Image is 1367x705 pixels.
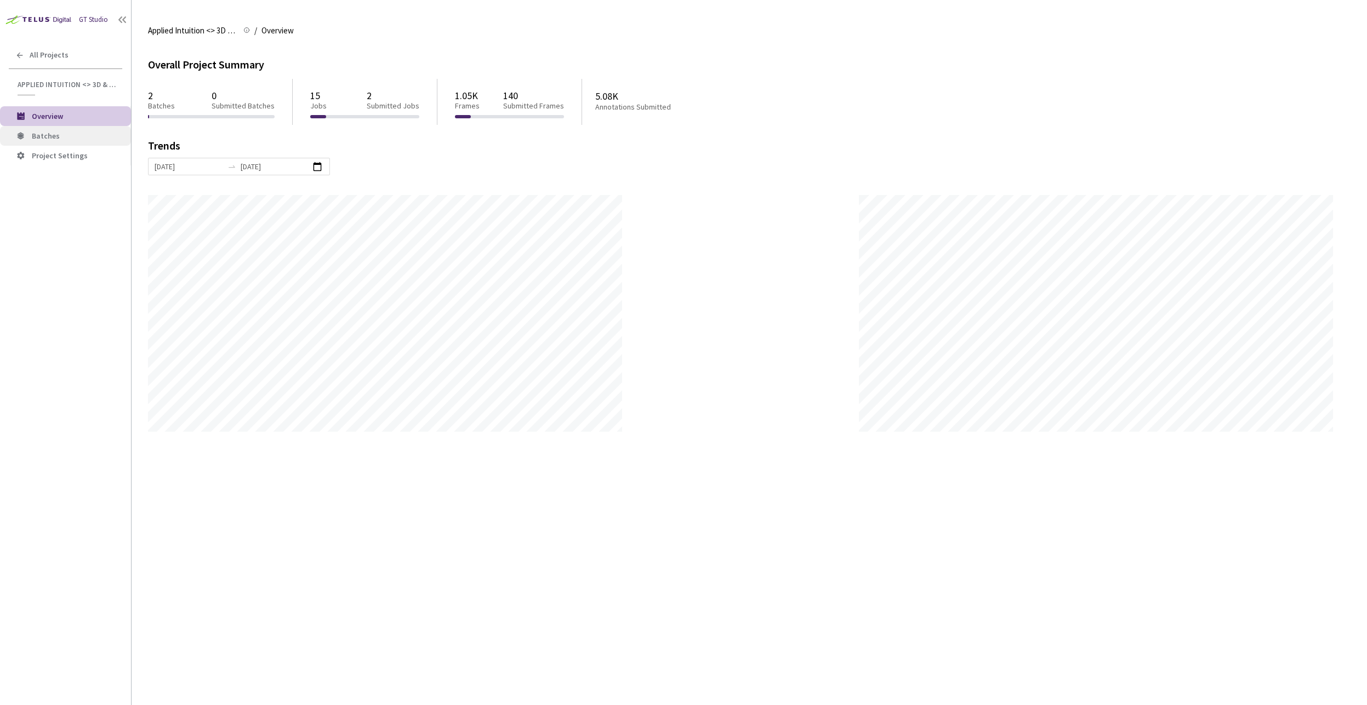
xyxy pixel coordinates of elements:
span: All Projects [30,50,69,60]
p: 15 [310,90,327,101]
p: Frames [455,101,480,111]
span: to [227,162,236,171]
p: Submitted Jobs [367,101,419,111]
p: 2 [148,90,175,101]
div: Overall Project Summary [148,57,1351,73]
input: Start date [155,161,223,173]
p: Submitted Frames [503,101,564,111]
input: End date [241,161,309,173]
p: Jobs [310,101,327,111]
p: 0 [212,90,275,101]
div: GT Studio [79,15,108,25]
span: Applied Intuition <> 3D & 2D Bbox [18,80,116,89]
span: Project Settings [32,151,88,161]
span: swap-right [227,162,236,171]
p: 1.05K [455,90,480,101]
span: Overview [32,111,63,121]
div: Trends [148,140,1335,158]
p: Batches [148,101,175,111]
p: 5.08K [595,90,714,102]
p: Submitted Batches [212,101,275,111]
span: Batches [32,131,60,141]
span: Applied Intuition <> 3D & 2D Bbox [148,24,237,37]
p: Annotations Submitted [595,102,714,112]
p: 140 [503,90,564,101]
span: Overview [261,24,294,37]
p: 2 [367,90,419,101]
li: / [254,24,257,37]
